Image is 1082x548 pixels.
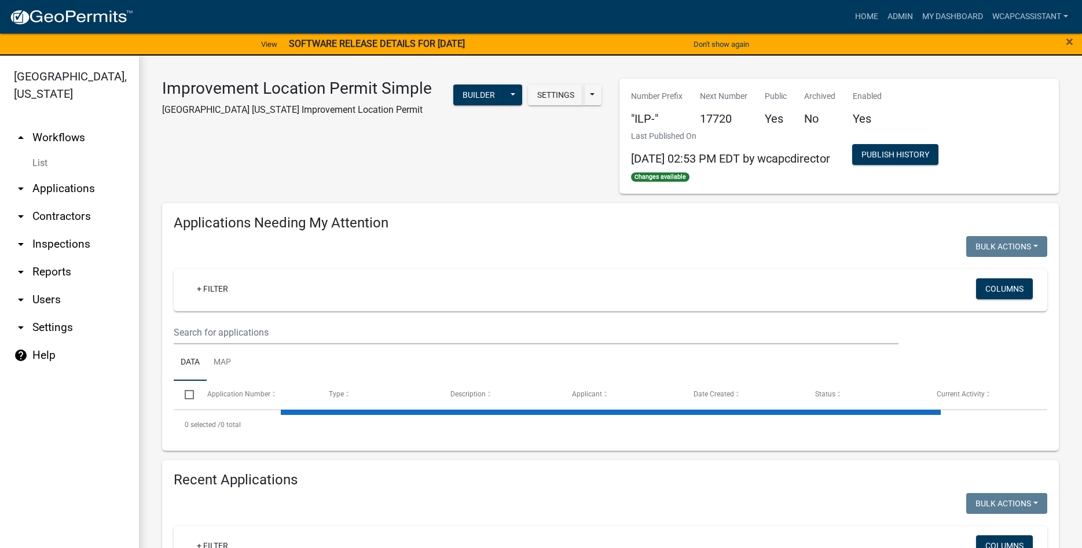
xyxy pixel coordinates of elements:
p: [GEOGRAPHIC_DATA] [US_STATE] Improvement Location Permit [162,103,432,117]
i: arrow_drop_down [14,182,28,196]
a: My Dashboard [918,6,988,28]
datatable-header-cell: Current Activity [926,381,1047,409]
span: Type [329,390,344,398]
h5: "ILP-" [631,112,683,126]
a: View [256,35,282,54]
span: Application Number [207,390,270,398]
span: Applicant [572,390,602,398]
h5: Yes [765,112,787,126]
button: Bulk Actions [966,236,1047,257]
span: Description [450,390,486,398]
span: Current Activity [937,390,985,398]
div: 0 total [174,410,1047,439]
i: arrow_drop_down [14,293,28,307]
i: arrow_drop_down [14,321,28,334]
i: arrow_drop_up [14,131,28,145]
span: Changes available [631,172,690,182]
span: × [1066,34,1073,50]
p: Public [765,90,787,102]
datatable-header-cell: Type [317,381,439,409]
span: Status [815,390,835,398]
h5: 17720 [700,112,747,126]
h5: Yes [853,112,882,126]
h4: Applications Needing My Attention [174,215,1047,231]
p: Number Prefix [631,90,683,102]
i: arrow_drop_down [14,265,28,279]
h3: Improvement Location Permit Simple [162,79,432,98]
datatable-header-cell: Status [804,381,926,409]
button: Bulk Actions [966,493,1047,514]
wm-modal-confirm: Workflow Publish History [852,150,938,160]
button: Don't show again [689,35,754,54]
datatable-header-cell: Application Number [196,381,317,409]
p: Next Number [700,90,747,102]
span: [DATE] 02:53 PM EDT by wcapcdirector [631,152,830,165]
button: Builder [453,84,504,105]
a: Admin [883,6,918,28]
a: Data [174,344,207,381]
datatable-header-cell: Date Created [683,381,804,409]
a: Map [207,344,238,381]
button: Publish History [852,144,938,165]
h4: Recent Applications [174,472,1047,488]
a: wcapcassistant [988,6,1073,28]
p: Enabled [853,90,882,102]
i: arrow_drop_down [14,209,28,223]
input: Search for applications [174,321,898,344]
datatable-header-cell: Applicant [561,381,683,409]
datatable-header-cell: Description [439,381,561,409]
a: + Filter [188,278,237,299]
span: Date Created [694,390,734,398]
button: Close [1066,35,1073,49]
button: Settings [528,84,584,105]
span: 0 selected / [185,421,221,429]
strong: SOFTWARE RELEASE DETAILS FOR [DATE] [289,38,465,49]
h5: No [804,112,835,126]
a: Home [850,6,883,28]
datatable-header-cell: Select [174,381,196,409]
i: arrow_drop_down [14,237,28,251]
i: help [14,348,28,362]
p: Archived [804,90,835,102]
button: Columns [976,278,1033,299]
p: Last Published On [631,130,830,142]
